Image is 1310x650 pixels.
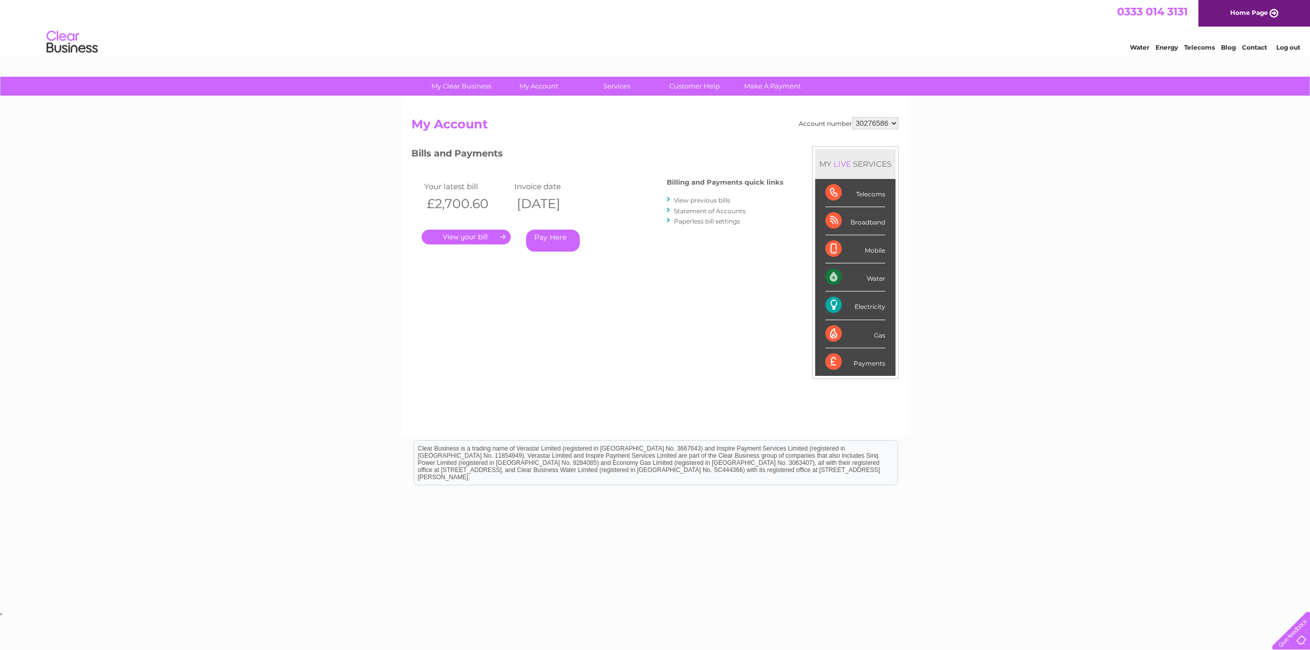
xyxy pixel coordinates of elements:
[512,180,602,193] td: Invoice date
[825,320,885,348] div: Gas
[422,193,512,214] th: £2,700.60
[46,27,98,58] img: logo.png
[825,348,885,376] div: Payments
[825,207,885,235] div: Broadband
[1117,5,1188,18] a: 0333 014 3131
[1242,43,1267,51] a: Contact
[832,159,853,169] div: LIVE
[512,193,602,214] th: [DATE]
[1184,43,1215,51] a: Telecoms
[422,180,512,193] td: Your latest bill
[497,77,581,96] a: My Account
[526,230,580,252] a: Pay Here
[652,77,737,96] a: Customer Help
[674,196,730,204] a: View previous bills
[1221,43,1236,51] a: Blog
[815,149,896,178] div: MY SERVICES
[825,292,885,320] div: Electricity
[674,217,740,225] a: Paperless bill settings
[422,230,511,244] a: .
[730,77,815,96] a: Make A Payment
[411,146,783,164] h3: Bills and Payments
[411,117,899,137] h2: My Account
[414,6,898,50] div: Clear Business is a trading name of Verastar Limited (registered in [GEOGRAPHIC_DATA] No. 3667643...
[419,77,504,96] a: My Clear Business
[575,77,659,96] a: Services
[667,178,783,186] h4: Billing and Payments quick links
[1130,43,1149,51] a: Water
[825,235,885,263] div: Mobile
[674,207,746,215] a: Statement of Accounts
[1155,43,1178,51] a: Energy
[799,117,899,129] div: Account number
[825,179,885,207] div: Telecoms
[825,263,885,292] div: Water
[1276,43,1300,51] a: Log out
